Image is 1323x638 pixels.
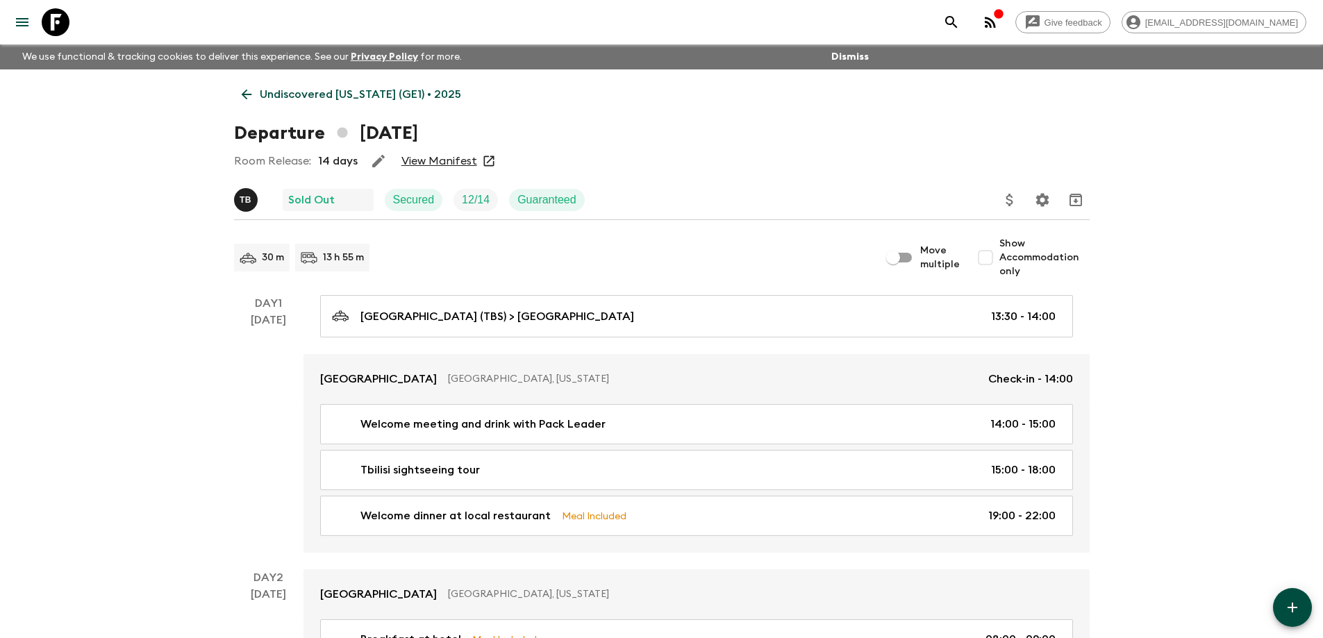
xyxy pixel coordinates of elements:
[240,194,251,205] p: T B
[1015,11,1110,33] a: Give feedback
[320,404,1073,444] a: Welcome meeting and drink with Pack Leader14:00 - 15:00
[999,237,1090,278] span: Show Accommodation only
[360,462,480,478] p: Tbilisi sightseeing tour
[323,251,364,265] p: 13 h 55 m
[1029,186,1056,214] button: Settings
[517,192,576,208] p: Guaranteed
[318,153,358,169] p: 14 days
[988,507,1056,524] p: 19:00 - 22:00
[1062,186,1090,214] button: Archive (Completed, Cancelled or Unsynced Departures only)
[988,371,1073,387] p: Check-in - 14:00
[562,508,626,523] p: Meal Included
[454,189,498,211] div: Trip Fill
[448,372,977,386] p: [GEOGRAPHIC_DATA], [US_STATE]
[320,496,1073,536] a: Welcome dinner at local restaurantMeal Included19:00 - 22:00
[234,119,418,147] h1: Departure [DATE]
[938,8,965,36] button: search adventures
[234,192,260,203] span: Tamar Bulbulashvili
[1122,11,1306,33] div: [EMAIL_ADDRESS][DOMAIN_NAME]
[234,569,303,586] p: Day 2
[234,188,260,212] button: TB
[303,569,1090,619] a: [GEOGRAPHIC_DATA][GEOGRAPHIC_DATA], [US_STATE]
[288,192,335,208] p: Sold Out
[385,189,443,211] div: Secured
[234,153,311,169] p: Room Release:
[360,416,606,433] p: Welcome meeting and drink with Pack Leader
[8,8,36,36] button: menu
[320,586,437,603] p: [GEOGRAPHIC_DATA]
[320,450,1073,490] a: Tbilisi sightseeing tour15:00 - 18:00
[828,47,872,67] button: Dismiss
[393,192,435,208] p: Secured
[401,154,477,168] a: View Manifest
[360,308,634,325] p: [GEOGRAPHIC_DATA] (TBS) > [GEOGRAPHIC_DATA]
[991,308,1056,325] p: 13:30 - 14:00
[991,462,1056,478] p: 15:00 - 18:00
[360,507,551,524] p: Welcome dinner at local restaurant
[234,295,303,312] p: Day 1
[996,186,1024,214] button: Update Price, Early Bird Discount and Costs
[448,587,1062,601] p: [GEOGRAPHIC_DATA], [US_STATE]
[303,354,1090,404] a: [GEOGRAPHIC_DATA][GEOGRAPHIC_DATA], [US_STATE]Check-in - 14:00
[1037,17,1110,28] span: Give feedback
[320,371,437,387] p: [GEOGRAPHIC_DATA]
[990,416,1056,433] p: 14:00 - 15:00
[251,312,286,553] div: [DATE]
[920,244,960,271] span: Move multiple
[262,251,284,265] p: 30 m
[320,295,1073,337] a: [GEOGRAPHIC_DATA] (TBS) > [GEOGRAPHIC_DATA]13:30 - 14:00
[17,44,467,69] p: We use functional & tracking cookies to deliver this experience. See our for more.
[1138,17,1306,28] span: [EMAIL_ADDRESS][DOMAIN_NAME]
[234,81,469,108] a: Undiscovered [US_STATE] (GE1) • 2025
[351,52,418,62] a: Privacy Policy
[260,86,461,103] p: Undiscovered [US_STATE] (GE1) • 2025
[462,192,490,208] p: 12 / 14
